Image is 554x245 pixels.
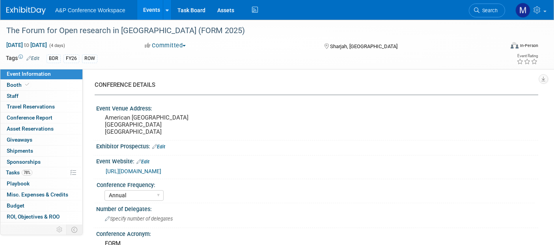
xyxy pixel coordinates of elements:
[0,178,82,189] a: Playbook
[105,114,272,135] pre: American [GEOGRAPHIC_DATA] [GEOGRAPHIC_DATA] [GEOGRAPHIC_DATA]
[7,180,30,187] span: Playbook
[96,155,538,166] div: Event Website:
[0,80,82,90] a: Booth
[142,41,189,50] button: Committed
[0,167,82,178] a: Tasks78%
[82,54,97,63] div: ROW
[48,43,65,48] span: (4 days)
[7,137,32,143] span: Giveaways
[53,224,67,235] td: Personalize Event Tab Strip
[63,54,79,63] div: FY26
[7,213,60,220] span: ROI, Objectives & ROO
[0,112,82,123] a: Conference Report
[0,91,82,101] a: Staff
[479,7,498,13] span: Search
[7,224,46,231] span: Attachments
[7,114,52,121] span: Conference Report
[0,189,82,200] a: Misc. Expenses & Credits
[6,7,46,15] img: ExhibitDay
[97,179,535,189] div: Conference Frequency:
[0,157,82,167] a: Sponsorships
[0,123,82,134] a: Asset Reservations
[152,144,165,150] a: Edit
[7,93,19,99] span: Staff
[7,159,41,165] span: Sponsorships
[6,54,39,63] td: Tags
[0,200,82,211] a: Budget
[40,224,46,230] span: 3
[7,71,51,77] span: Event Information
[96,103,538,112] div: Event Venue Address:
[96,228,538,238] div: Conference Acronym:
[520,43,538,49] div: In-Person
[511,42,519,49] img: Format-Inperson.png
[6,41,47,49] span: [DATE] [DATE]
[7,125,54,132] span: Asset Reservations
[105,216,173,222] span: Specify number of delegates
[25,82,29,87] i: Booth reservation complete
[0,146,82,156] a: Shipments
[96,203,538,213] div: Number of Delegates:
[517,54,538,58] div: Event Rating
[6,169,32,176] span: Tasks
[0,135,82,145] a: Giveaways
[96,140,538,151] div: Exhibitor Prospectus:
[330,43,397,49] span: Sharjah, [GEOGRAPHIC_DATA]
[469,4,505,17] a: Search
[459,41,538,53] div: Event Format
[106,168,161,174] a: [URL][DOMAIN_NAME]
[23,42,30,48] span: to
[22,170,32,176] span: 78%
[7,202,24,209] span: Budget
[7,148,33,154] span: Shipments
[7,191,68,198] span: Misc. Expenses & Credits
[95,81,532,89] div: CONFERENCE DETAILS
[515,3,530,18] img: Michelle Kelly
[26,56,39,61] a: Edit
[0,69,82,79] a: Event Information
[55,7,125,13] span: A&P Conference Workspace
[4,24,493,38] div: The Forum for Open research in [GEOGRAPHIC_DATA] (FORM 2025)
[0,101,82,112] a: Travel Reservations
[0,211,82,222] a: ROI, Objectives & ROO
[136,159,149,165] a: Edit
[7,103,55,110] span: Travel Reservations
[67,224,83,235] td: Toggle Event Tabs
[0,223,82,233] a: Attachments3
[47,54,61,63] div: BDR
[7,82,31,88] span: Booth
